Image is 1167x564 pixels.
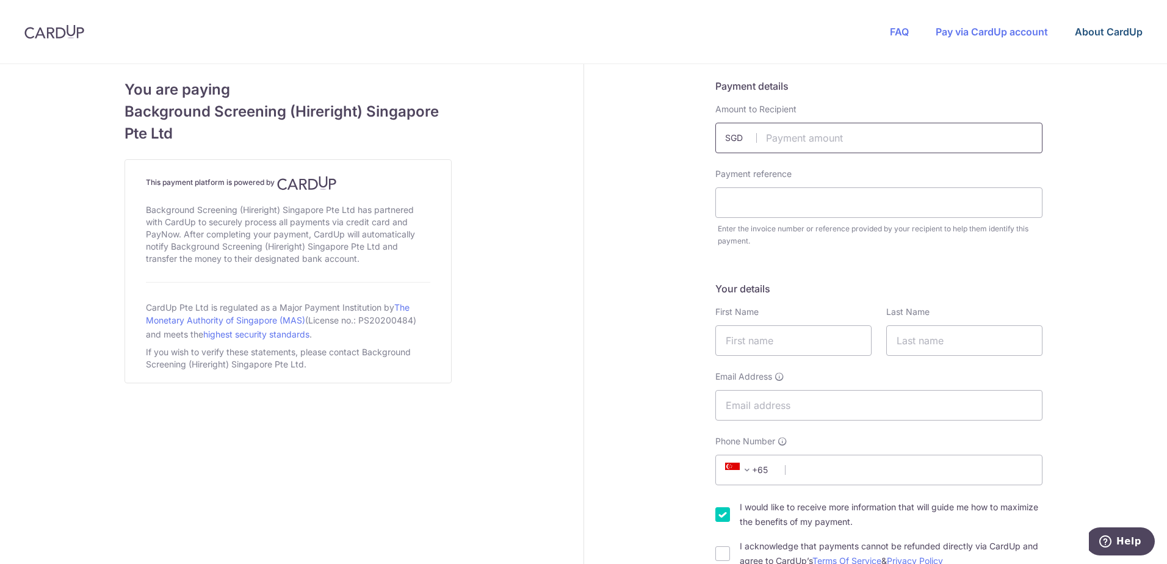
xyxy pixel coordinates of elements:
span: Phone Number [715,435,775,447]
div: If you wish to verify these statements, please contact Background Screening (Hireright) Singapore... [146,344,430,373]
a: About CardUp [1075,26,1143,38]
iframe: Opens a widget where you can find more information [1089,527,1155,558]
span: +65 [721,463,776,477]
img: CardUp [277,176,337,190]
div: CardUp Pte Ltd is regulated as a Major Payment Institution by (License no.: PS20200484) and meets... [146,297,430,344]
span: +65 [725,463,754,477]
h4: This payment platform is powered by [146,176,430,190]
span: Background Screening (Hireright) Singapore Pte Ltd [125,101,452,145]
span: You are paying [125,79,452,101]
input: Email address [715,390,1042,421]
input: Last name [886,325,1042,356]
h5: Your details [715,281,1042,296]
input: Payment amount [715,123,1042,153]
label: First Name [715,306,759,318]
label: Last Name [886,306,930,318]
label: Amount to Recipient [715,103,797,115]
h5: Payment details [715,79,1042,93]
label: Payment reference [715,168,792,180]
input: First name [715,325,872,356]
label: I would like to receive more information that will guide me how to maximize the benefits of my pa... [740,500,1042,529]
span: Email Address [715,371,772,383]
img: CardUp [24,24,84,39]
span: SGD [725,132,757,144]
a: Pay via CardUp account [936,26,1048,38]
a: highest security standards [203,329,309,339]
a: FAQ [890,26,909,38]
div: Background Screening (Hireright) Singapore Pte Ltd has partnered with CardUp to securely process ... [146,201,430,267]
div: Enter the invoice number or reference provided by your recipient to help them identify this payment. [718,223,1042,247]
